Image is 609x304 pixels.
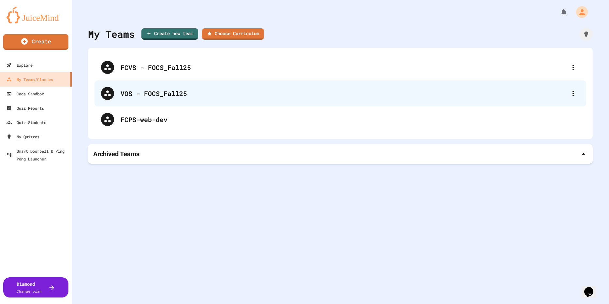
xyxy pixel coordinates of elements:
div: FCPS-web-dev [121,115,580,124]
img: logo-orange.svg [7,7,65,23]
iframe: chat widget [582,278,602,297]
a: Choose Curriculum [202,28,264,40]
div: My Teams/Classes [7,76,53,83]
button: DiamondChange plan [3,277,68,297]
div: My Account [569,5,589,20]
span: Change plan [17,289,42,294]
div: Quiz Students [7,118,46,126]
div: VOS - FOCS_Fall25 [94,80,586,106]
a: Create new team [141,28,198,40]
div: FCVS - FOCS_Fall25 [121,62,567,72]
div: My Quizzes [7,133,39,141]
div: VOS - FOCS_Fall25 [121,89,567,98]
div: Diamond [17,281,42,294]
div: Explore [7,61,33,69]
a: Create [3,34,68,50]
div: FCPS-web-dev [94,106,586,132]
div: My Notifications [548,7,569,18]
p: Archived Teams [93,149,139,159]
div: Quiz Reports [7,104,44,112]
div: Smart Doorbell & Ping Pong Launcher [7,147,69,163]
div: Code Sandbox [7,90,44,98]
div: How it works [580,28,593,41]
div: FCVS - FOCS_Fall25 [94,54,586,80]
div: My Teams [88,27,135,41]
